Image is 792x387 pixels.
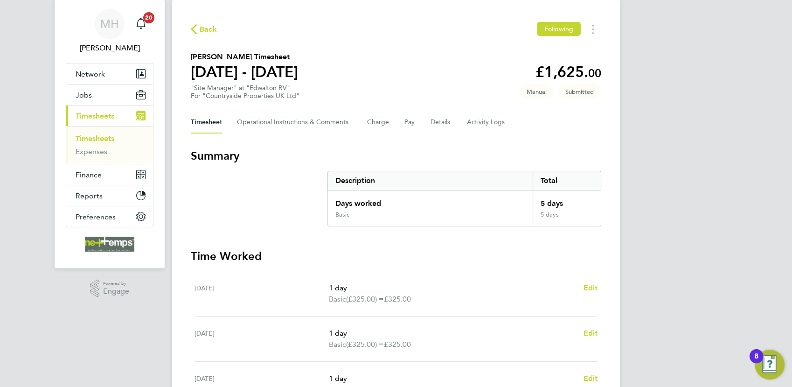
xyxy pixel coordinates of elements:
p: 1 day [329,373,576,384]
span: Following [544,25,573,33]
span: Powered by [103,280,129,288]
button: Activity Logs [467,111,506,134]
span: Engage [103,288,129,296]
div: 5 days [533,211,601,226]
span: Back [200,24,217,35]
div: Timesheets [66,126,153,164]
a: Go to home page [66,237,153,252]
button: Operational Instructions & Comments [237,111,352,134]
span: Finance [76,170,102,179]
button: Preferences [66,206,153,227]
div: Basic [335,211,349,218]
span: Jobs [76,91,92,99]
div: Description [328,171,533,190]
span: Preferences [76,212,116,221]
button: Pay [404,111,416,134]
a: Edit [583,373,597,384]
span: (£325.00) = [346,295,384,303]
span: MH [100,18,119,30]
div: "Site Manager" at "Edwalton RV" [191,84,299,100]
button: Timesheets Menu [584,22,601,36]
h3: Summary [191,148,601,163]
span: Michael Hallam [66,42,153,54]
button: Following [537,22,581,36]
button: Back [191,23,217,35]
div: Summary [327,171,601,226]
span: This timesheet is Submitted. [558,84,601,99]
button: Jobs [66,84,153,105]
img: net-temps-logo-retina.png [85,237,134,252]
app-decimal: £1,625. [535,63,601,81]
p: 1 day [329,282,576,294]
a: Edit [583,282,597,294]
p: 1 day [329,328,576,339]
a: 20 [132,9,150,39]
div: For "Countryside Properties UK Ltd" [191,92,299,100]
span: Edit [583,283,597,292]
span: Edit [583,329,597,338]
span: This timesheet was manually created. [519,84,554,99]
a: Expenses [76,147,107,156]
a: Timesheets [76,134,114,143]
div: [DATE] [195,328,329,350]
div: 5 days [533,190,601,211]
span: 20 [143,12,154,23]
a: Edit [583,328,597,339]
button: Charge [367,111,389,134]
a: MH[PERSON_NAME] [66,9,153,54]
h2: [PERSON_NAME] Timesheet [191,51,298,63]
span: 00 [588,66,601,80]
span: (£325.00) = [346,340,384,349]
span: £325.00 [384,295,411,303]
div: Total [533,171,601,190]
h3: Time Worked [191,249,601,264]
div: Days worked [328,190,533,211]
span: Network [76,70,105,78]
button: Open Resource Center, 8 new notifications [755,350,785,380]
div: 8 [754,356,758,368]
button: Reports [66,185,153,206]
button: Timesheets [66,106,153,126]
span: Edit [583,374,597,383]
button: Network [66,63,153,84]
button: Details [431,111,452,134]
span: £325.00 [384,340,411,349]
span: Reports [76,191,103,200]
h1: [DATE] - [DATE] [191,63,298,81]
span: Timesheets [76,112,114,120]
a: Powered byEngage [90,280,130,297]
button: Finance [66,164,153,185]
div: [DATE] [195,282,329,305]
span: Basic [329,339,346,350]
button: Timesheet [191,111,222,134]
span: Basic [329,294,346,305]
